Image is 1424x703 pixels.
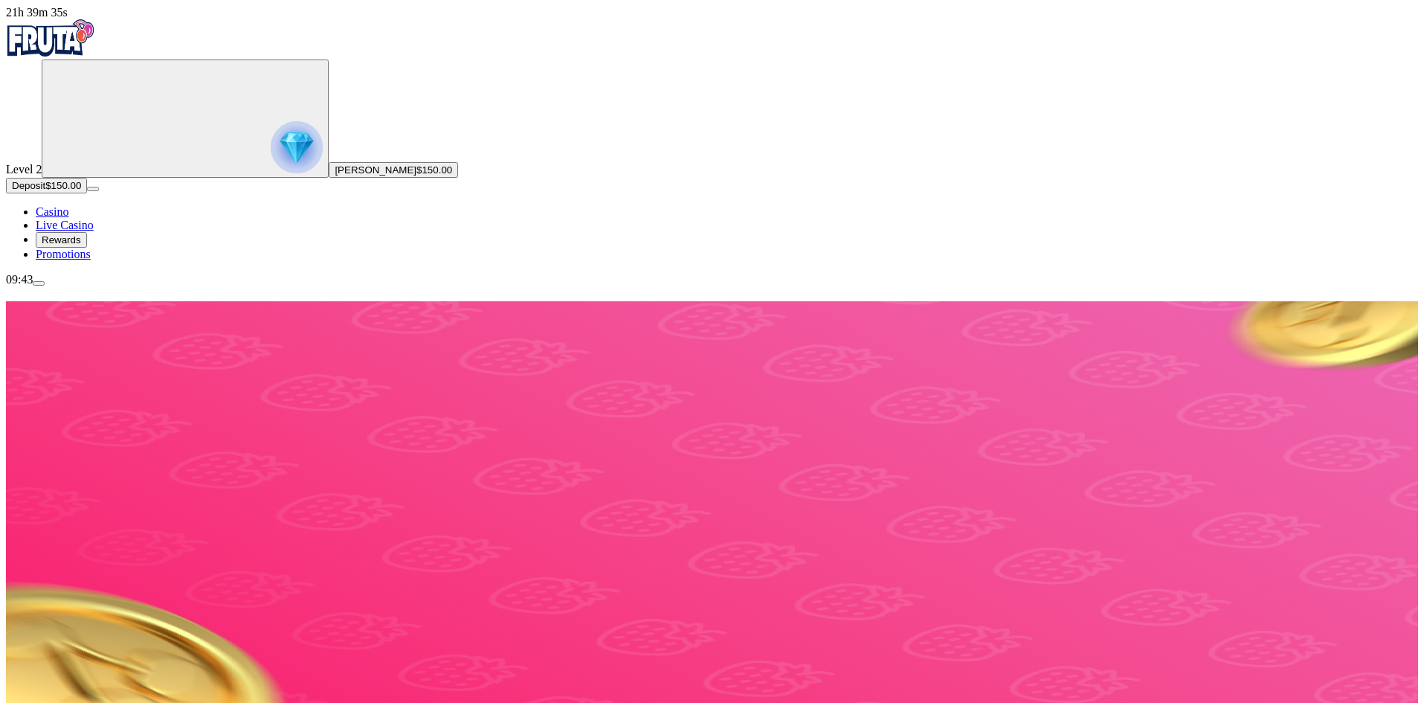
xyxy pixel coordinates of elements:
[416,164,452,176] span: $150.00
[36,205,68,218] a: Casino
[36,219,94,231] a: Live Casino
[6,6,68,19] span: user session time
[329,162,458,178] button: [PERSON_NAME]$150.00
[42,60,329,178] button: reward progress
[6,163,42,176] span: Level 2
[42,234,81,245] span: Rewards
[6,205,1418,261] nav: Main menu
[12,180,45,191] span: Deposit
[45,180,81,191] span: $150.00
[33,281,45,286] button: menu
[6,273,33,286] span: 09:43
[36,248,91,260] a: Promotions
[6,178,87,193] button: Depositplus icon$150.00
[6,19,95,57] img: Fruta
[36,232,87,248] button: Rewards
[87,187,99,191] button: menu
[6,19,1418,261] nav: Primary
[335,164,416,176] span: [PERSON_NAME]
[271,121,323,173] img: reward progress
[6,46,95,59] a: Fruta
